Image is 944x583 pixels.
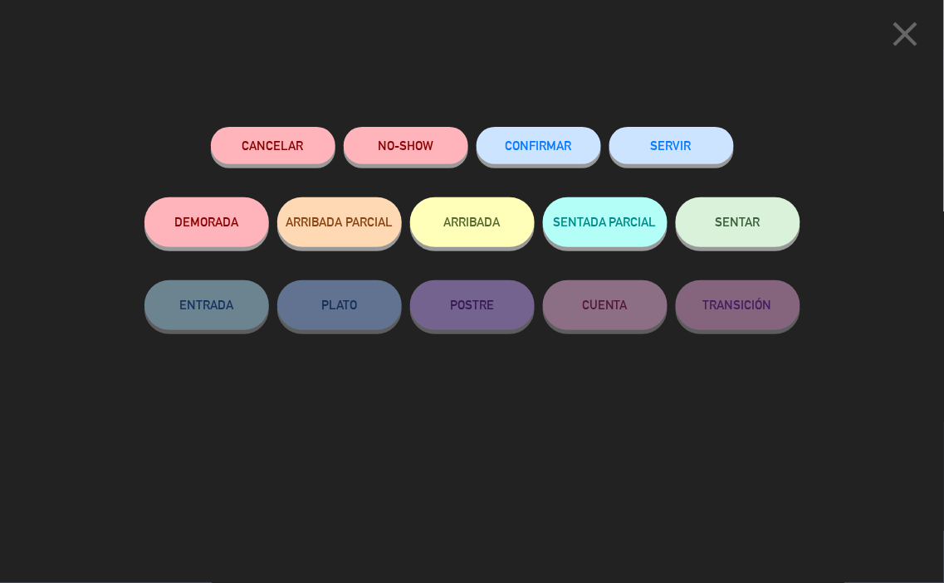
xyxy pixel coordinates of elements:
button: Cancelar [211,127,335,164]
span: CONFIRMAR [506,138,572,153]
span: ARRIBADA PARCIAL [286,215,393,229]
button: NO-SHOW [344,127,468,164]
button: DEMORADA [144,197,269,247]
button: CUENTA [543,280,668,330]
button: close [880,12,932,61]
button: SENTADA PARCIAL [543,197,668,247]
button: CONFIRMAR [477,127,601,164]
button: ENTRADA [144,280,269,330]
button: POSTRE [410,280,535,330]
button: SERVIR [609,127,734,164]
button: ARRIBADA [410,197,535,247]
button: TRANSICIÓN [676,280,800,330]
button: ARRIBADA PARCIAL [277,197,402,247]
button: PLATO [277,280,402,330]
i: close [885,13,927,55]
button: SENTAR [676,197,800,247]
span: SENTAR [716,215,761,229]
